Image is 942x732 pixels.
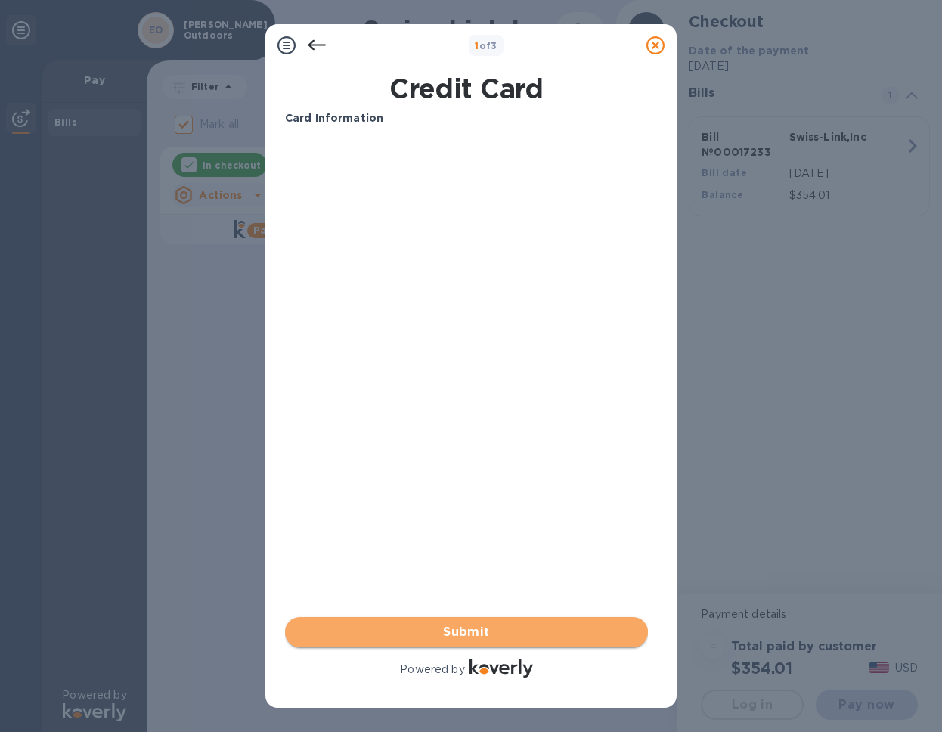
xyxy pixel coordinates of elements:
span: 1 [475,40,479,51]
p: Powered by [400,662,464,678]
img: Logo [469,659,533,678]
h1: Credit Card [279,73,654,104]
button: Submit [285,617,648,647]
span: Submit [297,623,636,641]
b: Card Information [285,112,383,124]
iframe: Your browser does not support iframes [285,138,648,252]
b: of 3 [475,40,497,51]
